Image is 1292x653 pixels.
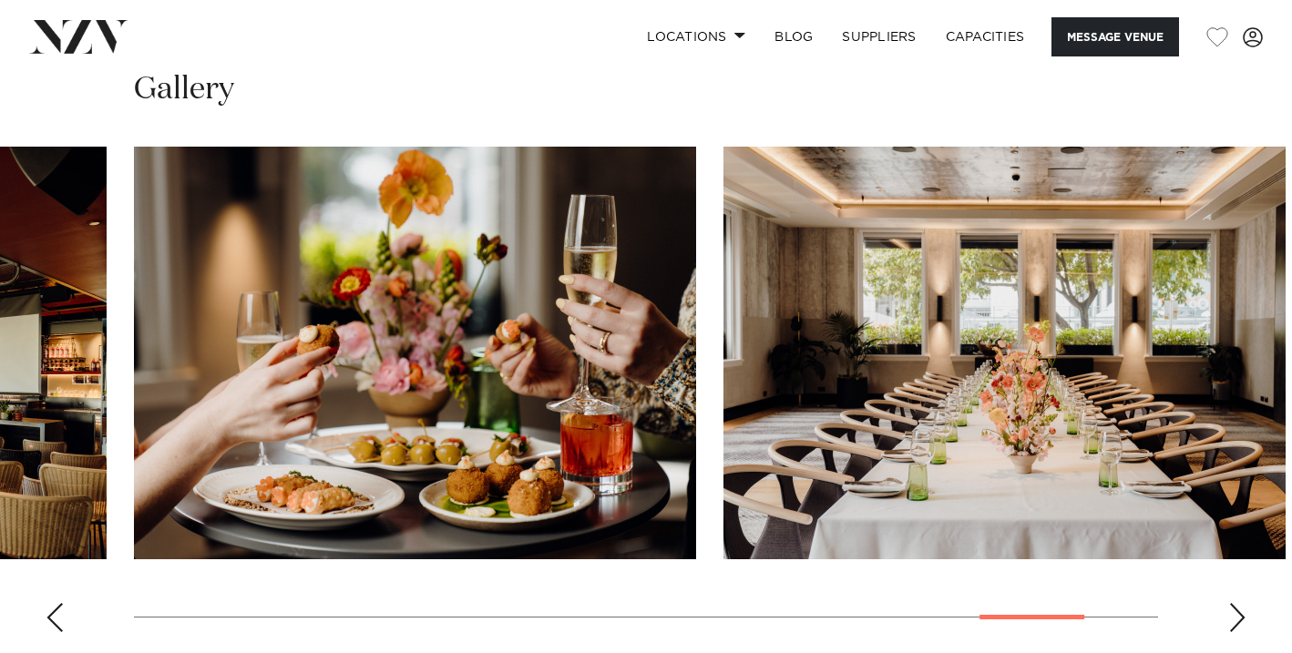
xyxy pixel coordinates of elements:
[827,17,930,56] a: SUPPLIERS
[632,17,760,56] a: Locations
[134,147,696,559] swiper-slide: 15 / 17
[723,147,1286,559] swiper-slide: 16 / 17
[931,17,1040,56] a: Capacities
[134,69,234,110] h2: Gallery
[1051,17,1179,56] button: Message Venue
[29,20,128,53] img: nzv-logo.png
[760,17,827,56] a: BLOG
